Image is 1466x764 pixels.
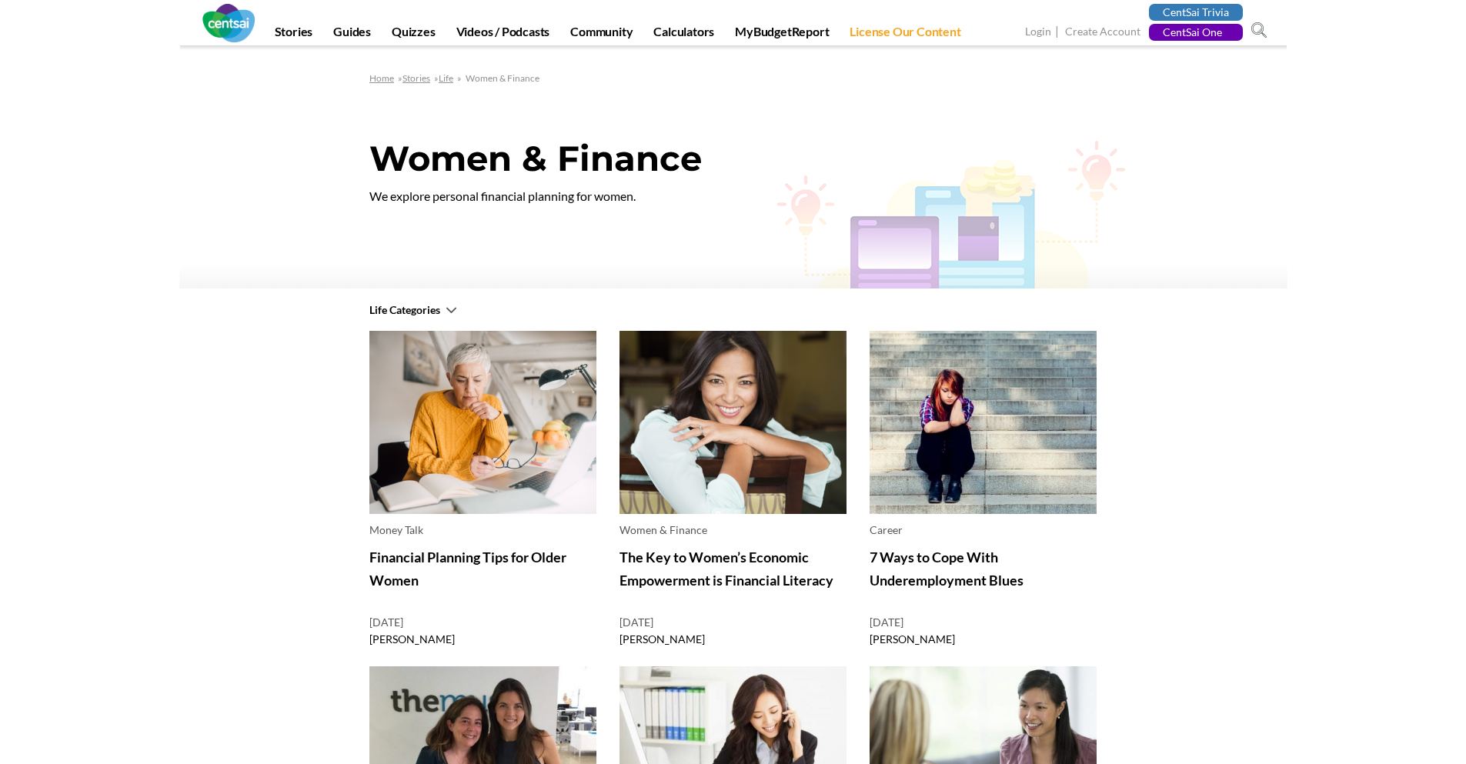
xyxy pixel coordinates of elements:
a: [PERSON_NAME] [369,632,455,646]
a: Women & Finance [619,523,707,536]
img: The Key to Women’s Economic Empowerment is Financial Literacy [619,331,847,514]
a: Home [369,72,394,84]
a: Login [1025,25,1051,41]
img: CentSai [202,4,255,42]
h1: Women & Finance [369,137,1097,186]
a: Life Categories [369,303,457,316]
span: » » » [369,72,539,84]
a: Videos / Podcasts [447,24,559,45]
img: 7 Ways to Cope With Underemployment Blues [870,331,1097,514]
span: [DATE] [619,615,847,630]
a: 7 Ways to Cope With Underemployment Blues [870,549,1024,589]
a: Stories [265,24,322,45]
a: Guides [324,24,380,45]
a: CentSai Trivia [1149,4,1243,21]
span: Women & Finance [466,72,539,84]
a: Community [561,24,642,45]
a: CentSai One [1149,24,1243,41]
img: Financial Planning Tips for Older Women [369,331,596,514]
a: Money Talk [369,523,423,536]
a: Stories [402,72,430,84]
a: Career [870,523,903,536]
a: Quizzes [382,24,445,45]
a: MyBudgetReport [726,24,838,45]
a: The Key to Women’s Economic Empowerment is Financial Literacy [619,549,833,589]
a: [PERSON_NAME] [870,632,955,646]
span: [DATE] [369,615,596,630]
a: Calculators [644,24,723,45]
a: License Our Content [840,24,970,45]
a: Create Account [1065,25,1140,41]
a: Life [439,72,453,84]
a: Financial Planning Tips for Older Women [369,549,566,589]
a: [PERSON_NAME] [619,632,705,646]
span: [DATE] [870,615,1097,630]
p: We explore personal financial planning for women. [369,186,746,205]
span: | [1054,23,1063,41]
